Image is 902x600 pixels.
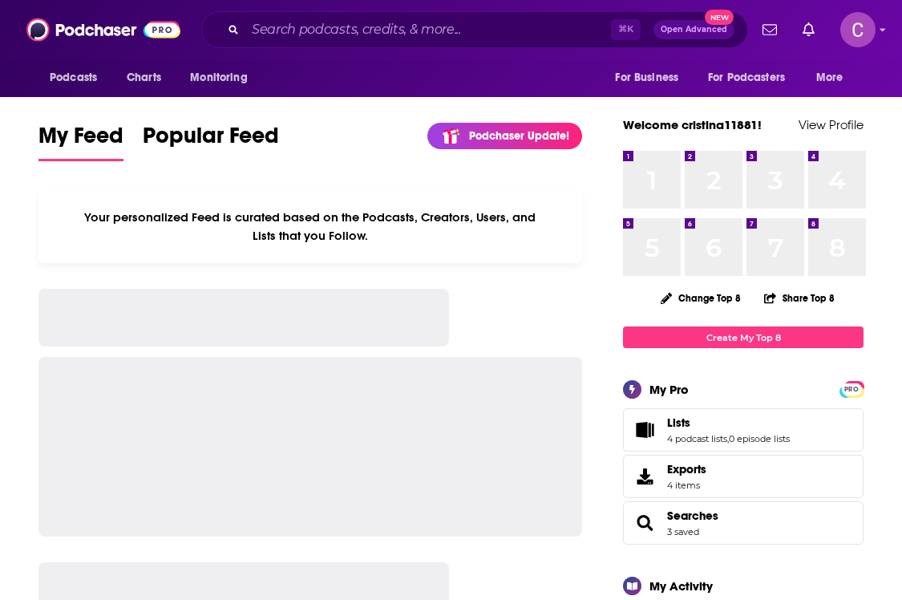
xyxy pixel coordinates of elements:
[190,67,247,89] span: Monitoring
[796,16,821,43] a: Show notifications dropdown
[667,416,690,430] span: Lists
[623,117,762,132] a: Welcome cristina11881!
[143,122,279,159] span: Popular Feed
[127,67,161,89] span: Charts
[667,462,706,476] span: Exports
[143,122,279,161] a: Popular Feed
[38,122,123,159] span: My Feed
[649,382,689,397] div: My Pro
[615,67,678,89] span: For Business
[816,67,843,89] span: More
[667,509,718,523] a: Searches
[756,16,783,43] a: Show notifications dropdown
[629,465,661,488] span: Exports
[623,455,864,498] a: Exports
[604,63,698,93] button: open menu
[661,26,727,34] span: Open Advanced
[38,122,123,161] a: My Feed
[667,480,706,491] span: 4 items
[26,14,180,45] img: Podchaser - Follow, Share and Rate Podcasts
[651,288,750,308] button: Change Top 8
[623,501,864,545] span: Searches
[763,282,835,314] button: Share Top 8
[840,12,876,47] button: Show profile menu
[38,63,118,93] button: open menu
[840,12,876,47] span: Logged in as cristina11881
[649,578,713,594] div: My Activity
[667,416,790,430] a: Lists
[179,63,268,93] button: open menu
[245,17,611,43] input: Search podcasts, credits, & more...
[667,526,699,537] a: 3 saved
[629,512,661,534] a: Searches
[623,326,864,348] a: Create My Top 8
[50,67,97,89] span: Podcasts
[729,433,790,444] a: 0 episode lists
[840,12,876,47] img: User Profile
[629,419,661,441] a: Lists
[698,63,808,93] button: open menu
[799,117,864,132] a: View Profile
[201,11,748,48] div: Search podcasts, credits, & more...
[469,129,569,143] p: Podchaser Update!
[842,383,861,395] span: PRO
[705,10,734,25] span: New
[842,383,861,395] a: PRO
[116,63,171,93] a: Charts
[38,190,582,263] div: Your personalized Feed is curated based on the Podcasts, Creators, Users, and Lists that you Follow.
[653,20,734,39] button: Open AdvancedNew
[708,67,785,89] span: For Podcasters
[727,433,729,444] span: ,
[805,63,864,93] button: open menu
[611,19,641,40] span: ⌘ K
[667,433,727,444] a: 4 podcast lists
[623,408,864,452] span: Lists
